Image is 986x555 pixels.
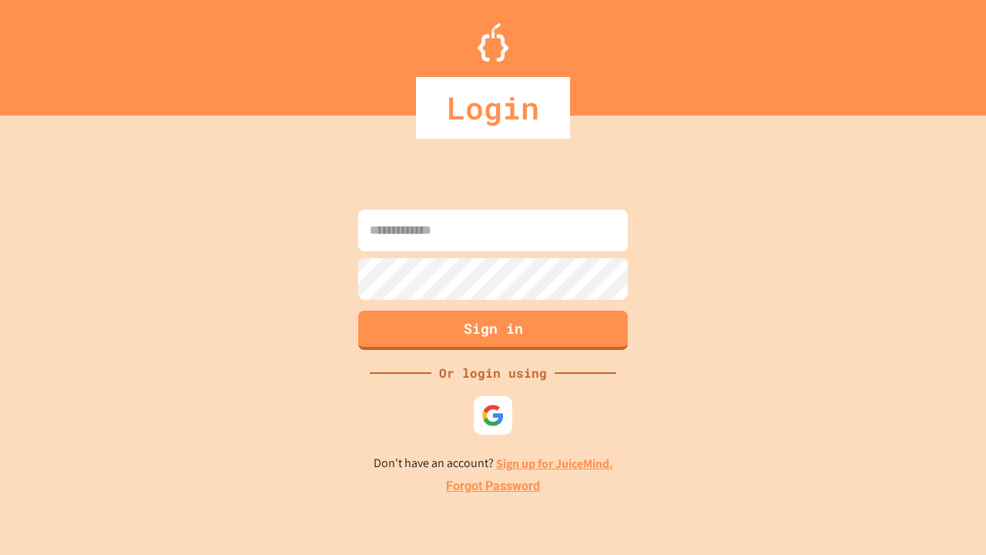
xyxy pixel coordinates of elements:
[478,23,508,62] img: Logo.svg
[431,364,555,382] div: Or login using
[921,493,971,540] iframe: chat widget
[358,311,628,350] button: Sign in
[496,456,613,472] a: Sign up for JuiceMind.
[374,454,613,473] p: Don't have an account?
[481,404,505,427] img: google-icon.svg
[446,477,540,496] a: Forgot Password
[416,77,570,139] div: Login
